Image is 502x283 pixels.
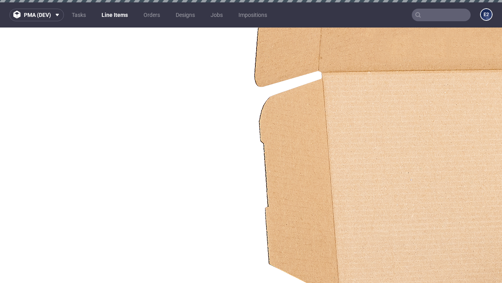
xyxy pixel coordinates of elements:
a: Designs [171,9,200,21]
a: Tasks [67,9,91,21]
button: pma (dev) [9,9,64,21]
a: Line Items [97,9,133,21]
a: Jobs [206,9,227,21]
a: Orders [139,9,165,21]
a: Impositions [234,9,272,21]
figcaption: e2 [481,9,492,20]
span: pma (dev) [24,12,51,18]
